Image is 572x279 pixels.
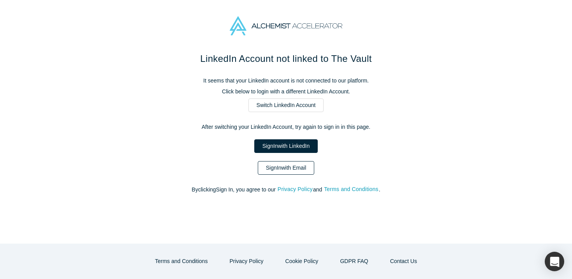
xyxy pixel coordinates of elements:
[254,139,318,153] a: SignInwith LinkedIn
[332,254,376,268] a: GDPR FAQ
[123,52,450,66] h1: LinkedIn Account not linked to The Vault
[123,77,450,85] p: It seems that your LinkedIn account is not connected to our platform.
[258,161,315,175] a: SignInwith Email
[277,185,313,194] button: Privacy Policy
[230,16,342,35] img: Alchemist Accelerator Logo
[324,185,379,194] button: Terms and Conditions
[382,254,425,268] button: Contact Us
[147,254,216,268] button: Terms and Conditions
[248,98,324,112] a: Switch LinkedIn Account
[123,186,450,194] p: By clicking Sign In , you agree to our and .
[221,254,271,268] button: Privacy Policy
[123,88,450,96] p: Click below to login with a different LinkedIn Account.
[123,123,450,131] p: After switching your LinkedIn Account, try again to sign in in this page.
[277,254,327,268] button: Cookie Policy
